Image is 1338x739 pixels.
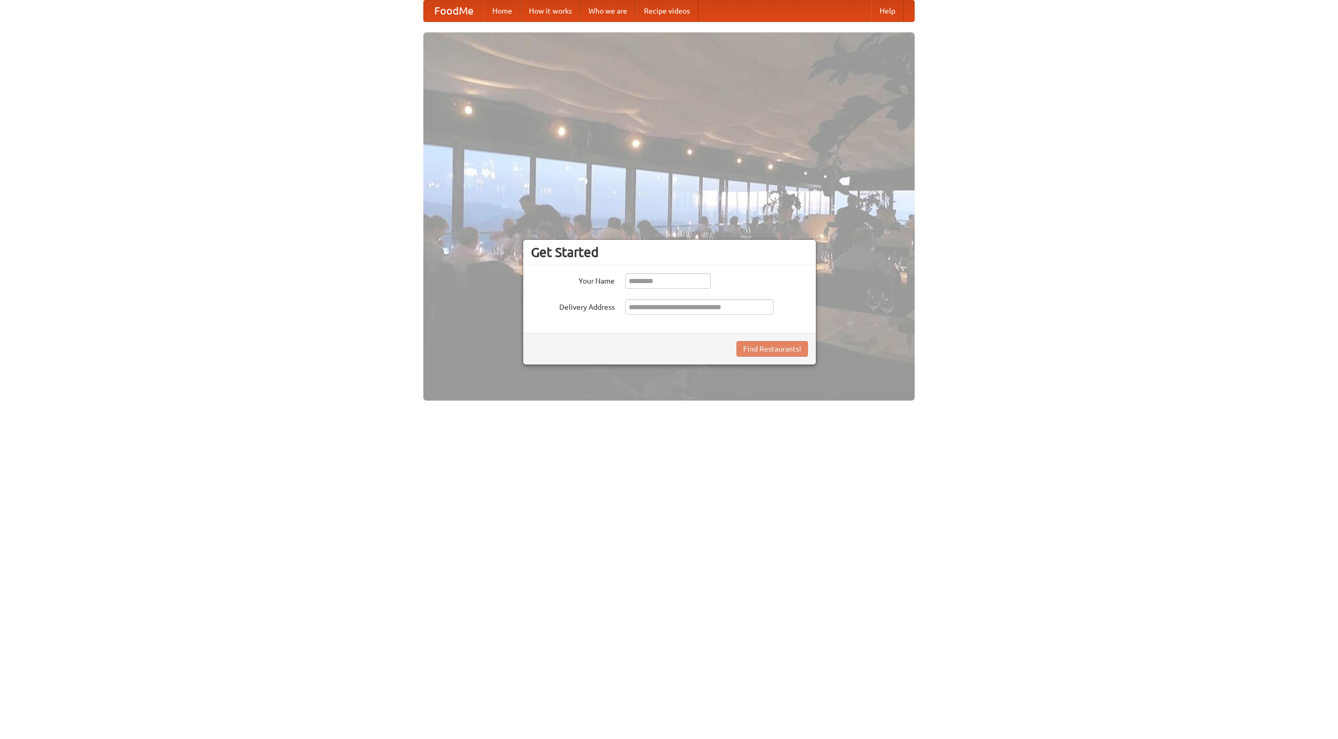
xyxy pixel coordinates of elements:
h3: Get Started [531,244,808,260]
a: Recipe videos [636,1,698,21]
a: How it works [521,1,580,21]
a: FoodMe [424,1,484,21]
a: Home [484,1,521,21]
a: Help [871,1,904,21]
label: Your Name [531,273,615,286]
a: Who we are [580,1,636,21]
label: Delivery Address [531,299,615,312]
button: Find Restaurants! [736,341,808,357]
